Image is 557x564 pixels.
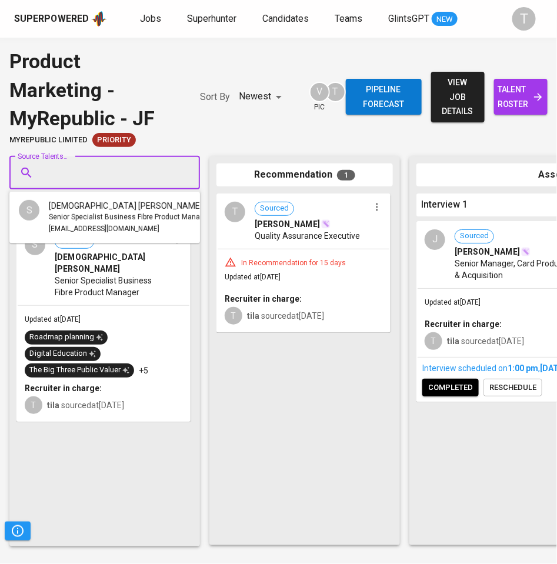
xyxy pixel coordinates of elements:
div: J [425,229,445,250]
div: Product Marketing - MyRepublic - JF [9,47,176,133]
div: Roadmap planning [29,332,103,343]
button: Pipeline Triggers [5,522,31,540]
button: reschedule [483,379,542,397]
span: Sourced [255,203,293,214]
div: New Job received from Demand Team [92,133,136,147]
p: Newest [239,89,272,104]
span: sourced at [DATE] [247,311,324,321]
a: talent roster [494,79,548,115]
img: magic_wand.svg [321,219,331,229]
span: Candidates [262,13,309,24]
div: V [309,82,330,102]
span: [DEMOGRAPHIC_DATA] [PERSON_NAME] [55,251,169,275]
span: NEW [432,14,458,25]
b: tila [447,336,459,346]
b: tila [47,401,59,410]
b: Recruiter in charge: [425,319,502,329]
span: Senior Specialist Business Fibre Product Manager [49,212,211,223]
a: GlintsGPT NEW [388,12,458,26]
span: talent roster [503,82,538,111]
div: Newest [239,86,286,108]
span: view job details [441,75,475,119]
div: The Big Three Public Valuer [29,365,129,376]
div: T [425,332,442,350]
div: pic [309,82,330,112]
b: Recruiter in charge: [225,294,302,303]
div: T [225,202,245,222]
span: MyRepublic Limited [9,135,88,146]
span: completed [428,381,473,395]
button: view job details [431,72,485,122]
button: Close [194,172,196,174]
a: Candidates [262,12,311,26]
span: Jobs [140,13,161,24]
span: sourced at [DATE] [447,336,524,346]
div: SSourced[DEMOGRAPHIC_DATA] [PERSON_NAME]Senior Specialist Business Fibre Product ManagerUpdated a... [16,226,191,422]
span: Superhunter [187,13,236,24]
span: [EMAIL_ADDRESS][DOMAIN_NAME] [49,223,159,235]
div: Digital Education [29,348,96,359]
a: Superhunter [187,12,239,26]
img: app logo [91,10,107,28]
p: +5 [139,365,148,376]
div: T [225,307,242,325]
div: Superpowered [14,12,89,26]
span: Pipeline forecast [355,82,412,111]
a: Jobs [140,12,164,26]
b: tila [247,311,259,321]
p: Sort By [200,90,230,104]
span: Updated at [DATE] [425,298,481,306]
button: Pipeline forecast [346,79,422,115]
span: GlintsGPT [388,13,429,24]
span: 1:00 PM [508,363,538,373]
div: S [19,200,39,221]
span: Senior Specialist Business Fibre Product Manager [55,275,169,298]
div: TSourced[PERSON_NAME]Quality Assurance ExecutiveIn Recommendation for 15 daysUpdated at[DATE]Recr... [216,193,391,333]
a: Teams [335,12,365,26]
span: Updated at [DATE] [225,273,281,281]
img: magic_wand.svg [521,247,531,256]
div: T [25,396,42,414]
span: reschedule [489,381,536,395]
span: Interview 1 [421,198,468,212]
div: Recommendation [216,163,393,186]
b: Recruiter in charge: [25,383,102,393]
span: Teams [335,13,362,24]
span: [DEMOGRAPHIC_DATA] [PERSON_NAME] [49,200,202,212]
span: 1 [337,170,355,181]
span: Updated at [DATE] [25,315,81,323]
span: Sourced [455,231,493,242]
span: Priority [92,135,136,146]
div: T [512,7,536,31]
span: [PERSON_NAME] [255,218,320,230]
div: In Recommendation for 15 days [236,258,351,268]
span: sourced at [DATE] [47,401,124,410]
a: Superpoweredapp logo [14,10,107,28]
button: completed [422,379,479,397]
span: [PERSON_NAME] [455,246,520,258]
span: Quality Assurance Executive [255,230,360,242]
div: T [325,82,346,102]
